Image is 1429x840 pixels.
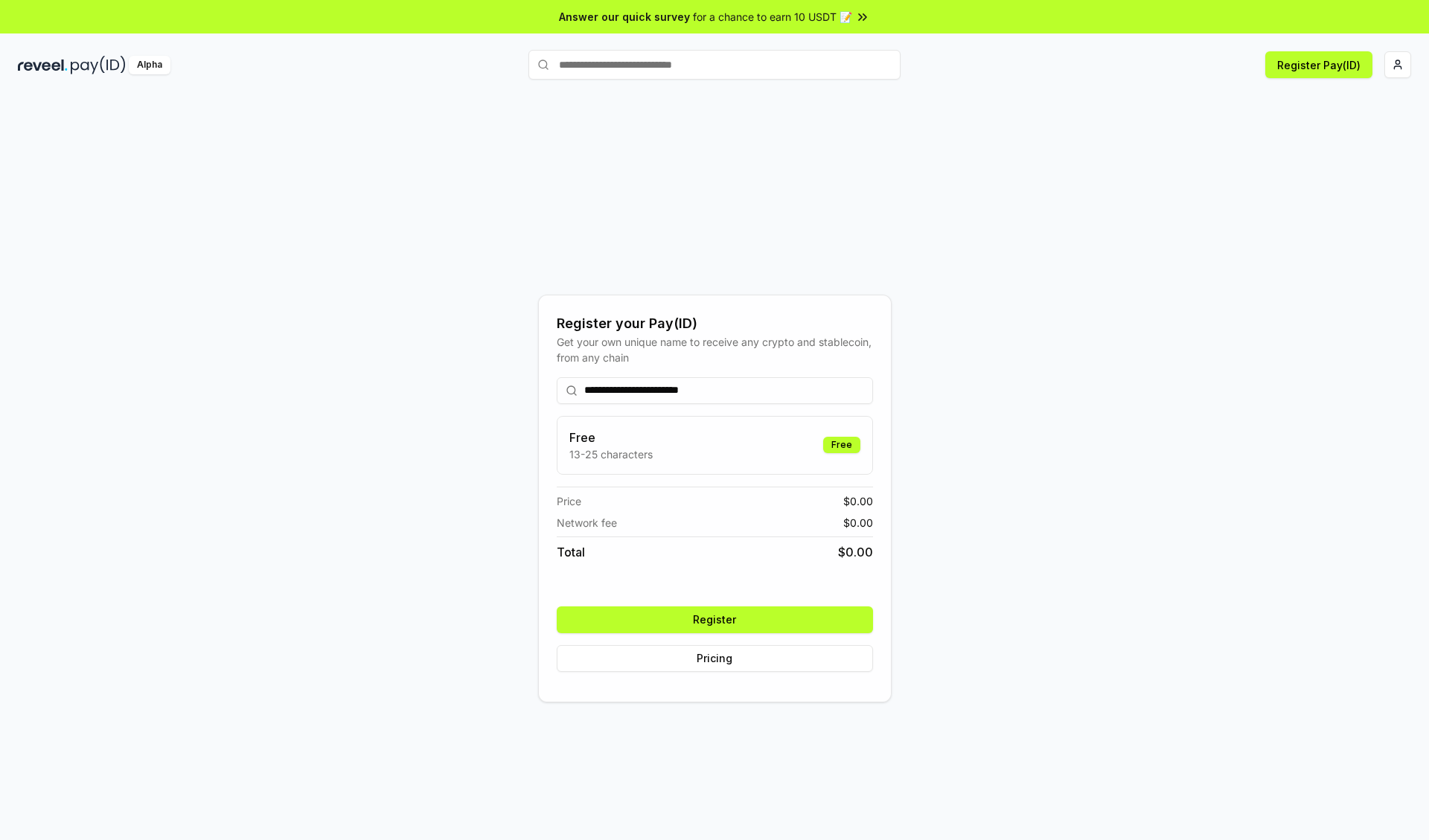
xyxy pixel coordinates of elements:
[557,606,873,633] button: Register
[557,543,585,561] span: Total
[843,493,873,509] span: $ 0.00
[129,56,170,74] div: Alpha
[557,515,617,530] span: Network fee
[843,515,873,530] span: $ 0.00
[71,56,126,74] img: pay_id
[18,56,68,74] img: reveel_dark
[557,313,873,334] div: Register your Pay(ID)
[693,9,852,25] span: for a chance to earn 10 USDT 📝
[1265,51,1372,78] button: Register Pay(ID)
[557,493,581,509] span: Price
[557,645,873,672] button: Pricing
[569,446,653,462] p: 13-25 characters
[559,9,690,25] span: Answer our quick survey
[557,334,873,365] div: Get your own unique name to receive any crypto and stablecoin, from any chain
[823,437,860,453] div: Free
[838,543,873,561] span: $ 0.00
[569,429,653,446] h3: Free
